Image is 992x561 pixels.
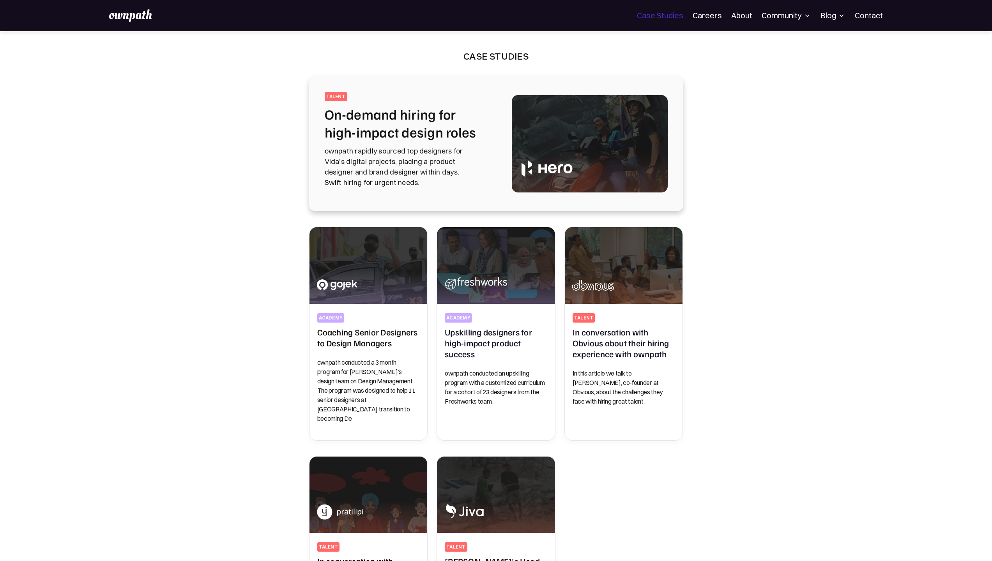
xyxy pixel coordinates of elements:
[309,457,428,533] img: In conversation with Pratilipi about hiring design talent from ownpath
[463,50,529,62] div: Case Studies
[309,227,428,304] img: Coaching Senior Designers to Design Managers
[325,92,668,196] a: talentOn-demand hiring for high-impact design rolesownpath rapidly sourced top designers for Vida...
[637,11,683,20] a: Case Studies
[445,369,547,406] p: ownpath conducted an upskilling program with a customized curriculum for a cohort of 23 designers...
[325,146,493,188] p: ownpath rapidly sourced top designers for Vida's digital projects, placing a product designer and...
[437,457,555,533] img: Jiva's Head of Design on their experience with hiring designers from ownpath
[820,11,845,20] div: Blog
[437,227,555,441] a: Upskilling designers for high-impact product successAcademyUpskilling designers for high-impact p...
[319,315,343,321] div: academy
[325,105,493,141] h2: On-demand hiring for high-impact design roles
[446,544,465,550] div: talent
[731,11,752,20] a: About
[762,11,811,20] div: Community
[326,93,345,100] div: talent
[574,315,593,321] div: talent
[437,227,555,304] img: Upskilling designers for high-impact product success
[309,227,428,441] a: Coaching Senior Designers to Design ManagersacademyCoaching Senior Designers to Design Managersow...
[565,227,683,304] img: In conversation with Obvious about their hiring experience with ownpath
[855,11,883,20] a: Contact
[693,11,722,20] a: Careers
[564,227,683,441] a: In conversation with Obvious about their hiring experience with ownpathtalentIn conversation with...
[446,315,470,321] div: Academy
[573,326,675,359] h2: In conversation with Obvious about their hiring experience with ownpath
[317,358,420,423] p: ownpath conducted a 3 month program for [PERSON_NAME]’s design team on Design Management. The pro...
[445,326,547,359] h2: Upskilling designers for high-impact product success
[317,326,420,348] h2: Coaching Senior Designers to Design Managers
[573,369,675,406] p: In this article we talk to [PERSON_NAME], co-founder at Obvious, about the challenges they face w...
[319,544,338,550] div: talent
